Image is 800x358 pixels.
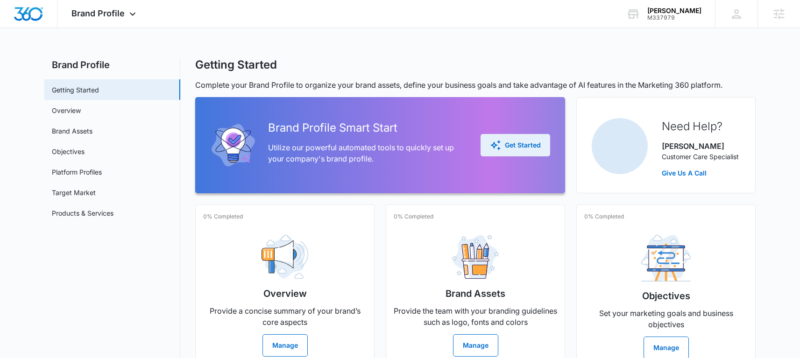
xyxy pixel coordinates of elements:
[195,79,756,91] p: Complete your Brand Profile to organize your brand assets, define your business goals and take ad...
[52,167,102,177] a: Platform Profiles
[262,334,308,357] button: Manage
[203,305,367,328] p: Provide a concise summary of your brand’s core aspects
[662,168,739,178] a: Give Us A Call
[263,287,307,301] h2: Overview
[642,289,690,303] h2: Objectives
[195,58,277,72] h1: Getting Started
[490,140,541,151] div: Get Started
[394,212,433,221] p: 0% Completed
[15,24,22,32] img: website_grey.svg
[662,140,739,152] p: [PERSON_NAME]
[35,55,84,61] div: Domain Overview
[394,305,557,328] p: Provide the team with your branding guidelines such as logo, fonts and colors
[584,212,624,221] p: 0% Completed
[103,55,157,61] div: Keywords by Traffic
[44,58,180,72] h2: Brand Profile
[52,105,81,115] a: Overview
[25,54,33,62] img: tab_domain_overview_orange.svg
[52,147,85,156] a: Objectives
[52,188,96,197] a: Target Market
[662,118,739,135] h2: Need Help?
[647,14,701,21] div: account id
[592,118,648,174] img: Madison Ruff
[481,134,550,156] button: Get Started
[662,152,739,161] p: Customer Care Specialist
[52,85,99,95] a: Getting Started
[446,287,505,301] h2: Brand Assets
[647,7,701,14] div: account name
[52,208,113,218] a: Products & Services
[24,24,103,32] div: Domain: [DOMAIN_NAME]
[52,126,92,136] a: Brand Assets
[453,334,498,357] button: Manage
[584,308,748,330] p: Set your marketing goals and business objectives
[15,15,22,22] img: logo_orange.svg
[93,54,100,62] img: tab_keywords_by_traffic_grey.svg
[203,212,243,221] p: 0% Completed
[268,142,466,164] p: Utilize our powerful automated tools to quickly set up your company's brand profile.
[71,8,125,18] span: Brand Profile
[268,119,466,136] h2: Brand Profile Smart Start
[26,15,46,22] div: v 4.0.25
